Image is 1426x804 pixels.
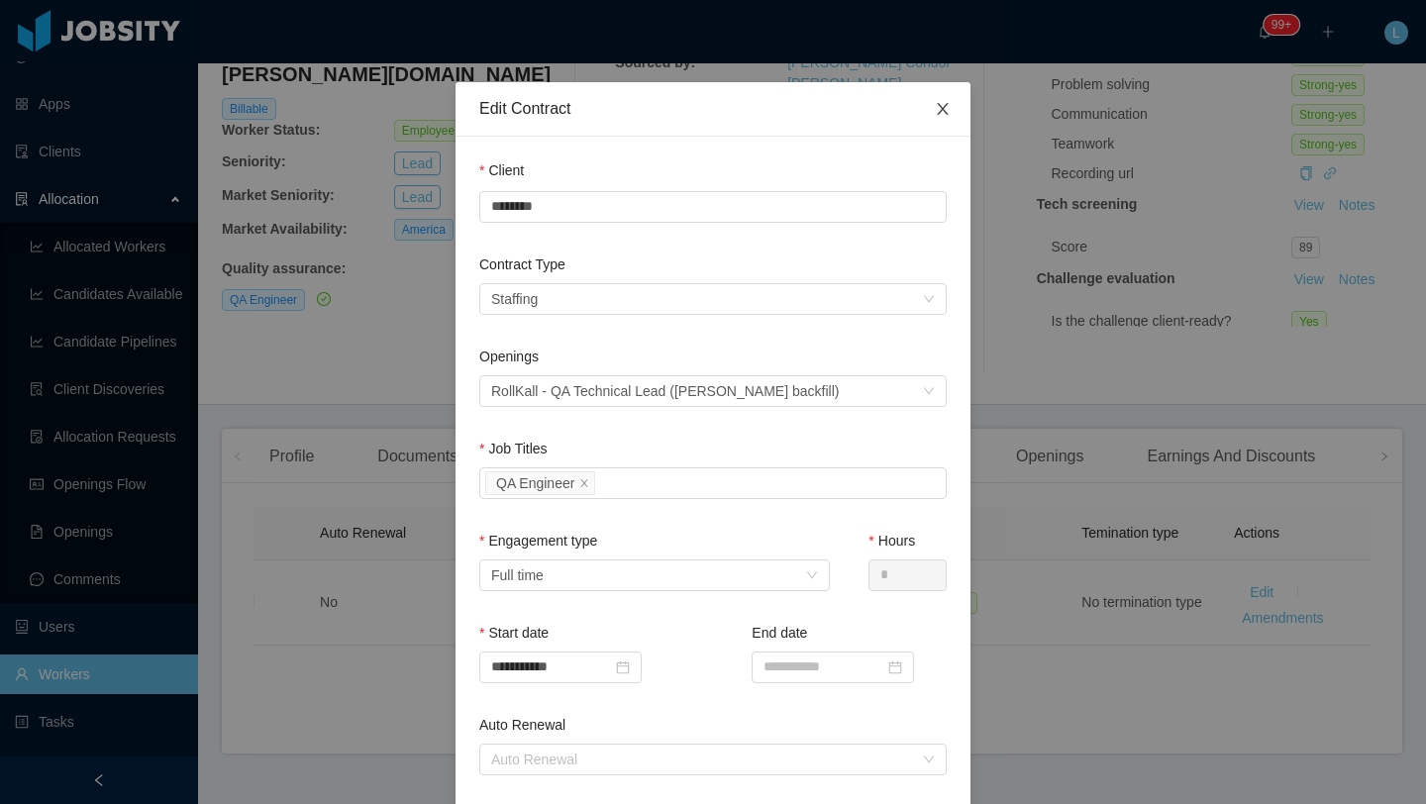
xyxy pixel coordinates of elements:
[923,293,935,307] i: icon: down
[868,533,915,549] label: Hours
[869,560,946,590] input: Hours
[599,471,610,495] input: Job Titles
[479,98,947,120] div: Edit Contract
[479,533,597,549] label: Engagement type
[888,660,902,674] i: icon: calendar
[496,472,574,494] div: QA Engineer
[491,284,538,314] div: Staffing
[752,625,807,641] label: End date
[579,477,589,489] i: icon: close
[923,385,935,399] i: icon: down
[491,376,839,406] div: RollKall - QA Technical Lead (Jose Alzaibar's backfill)
[479,256,565,272] label: Contract Type
[479,162,524,178] label: Client
[491,560,544,590] div: Full time
[479,441,548,456] label: Job Titles
[806,569,818,583] i: icon: down
[915,82,970,138] button: Close
[479,349,539,364] label: Openings
[479,625,549,641] label: Start date
[485,471,595,495] li: QA Engineer
[616,660,630,674] i: icon: calendar
[491,750,913,769] div: Auto Renewal
[923,754,935,767] i: icon: down
[935,101,951,117] i: icon: close
[479,717,565,733] label: Auto Renewal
